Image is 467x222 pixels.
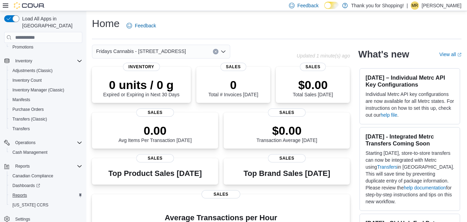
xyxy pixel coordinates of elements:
p: Thank you for Shopping! [351,1,404,10]
a: Reports [10,191,30,199]
h1: Home [92,17,120,30]
p: 0 units / 0 g [103,78,179,92]
a: Adjustments (Classic) [10,66,55,75]
span: Purchase Orders [10,105,82,114]
img: Cova [14,2,45,9]
a: help file [381,112,397,118]
span: Sales [136,108,174,117]
span: Operations [12,139,82,147]
span: Sales [202,190,240,198]
span: Reports [12,193,27,198]
input: Dark Mode [324,2,339,9]
div: Transaction Average [DATE] [256,124,317,143]
span: Inventory [12,57,82,65]
span: Sales [220,63,246,71]
a: View allExternal link [439,52,461,57]
a: Purchase Orders [10,105,47,114]
button: Operations [12,139,38,147]
span: Inventory [123,63,160,71]
a: Dashboards [10,181,43,190]
span: Sales [268,108,306,117]
button: Transfers (Classic) [7,114,85,124]
span: Cash Management [12,150,47,155]
button: Inventory [1,56,85,66]
span: Load All Apps in [GEOGRAPHIC_DATA] [19,15,82,29]
div: Avg Items Per Transaction [DATE] [119,124,192,143]
span: Adjustments (Classic) [10,66,82,75]
span: Inventory Manager (Classic) [12,87,64,93]
button: Purchase Orders [7,105,85,114]
a: Transfers (Classic) [10,115,50,123]
h3: [DATE] – Individual Metrc API Key Configurations [365,74,454,88]
span: Adjustments (Classic) [12,68,53,73]
button: Cash Management [7,148,85,157]
button: Reports [1,161,85,171]
span: Canadian Compliance [10,172,82,180]
a: Inventory Count [10,76,45,85]
button: [US_STATE] CCRS [7,200,85,210]
button: Open list of options [221,49,226,54]
a: [US_STATE] CCRS [10,201,51,209]
span: Transfers [12,126,30,132]
a: Transfers [10,125,32,133]
button: Transfers [7,124,85,134]
h4: Average Transactions per Hour [97,214,344,222]
button: Canadian Compliance [7,171,85,181]
a: Cash Management [10,148,50,157]
span: Promotions [10,43,82,51]
div: Total Sales [DATE] [293,78,333,97]
a: help documentation [404,185,446,190]
p: | [407,1,408,10]
div: Michael Rosario [411,1,419,10]
p: 0.00 [119,124,192,137]
button: Inventory Count [7,76,85,85]
span: Operations [15,140,36,145]
div: Expired or Expiring in Next 30 Days [103,78,179,97]
span: Dashboards [10,181,82,190]
span: Reports [15,163,30,169]
span: Sales [268,154,306,162]
button: Inventory [12,57,35,65]
span: Purchase Orders [12,107,44,112]
p: $0.00 [293,78,333,92]
span: Promotions [12,44,34,50]
span: Transfers (Classic) [10,115,82,123]
a: Manifests [10,96,33,104]
a: Feedback [124,19,159,33]
p: Individual Metrc API key configurations are now available for all Metrc states. For instructions ... [365,91,454,118]
button: Inventory Manager (Classic) [7,85,85,95]
span: Feedback [297,2,318,9]
span: MR [412,1,418,10]
a: Promotions [10,43,36,51]
button: Reports [12,162,32,170]
p: $0.00 [256,124,317,137]
span: Feedback [135,22,156,29]
span: Inventory Count [10,76,82,85]
span: Transfers (Classic) [12,116,47,122]
h2: What's new [358,49,409,60]
span: Canadian Compliance [12,173,53,179]
span: Sales [136,154,174,162]
span: Inventory Count [12,78,42,83]
span: [US_STATE] CCRS [12,202,48,208]
span: Inventory Manager (Classic) [10,86,82,94]
p: Updated 1 minute(s) ago [297,53,350,59]
span: Dashboards [12,183,40,188]
h3: [DATE] - Integrated Metrc Transfers Coming Soon [365,133,454,147]
span: Reports [12,162,82,170]
span: Cash Management [10,148,82,157]
a: Dashboards [7,181,85,190]
span: Manifests [10,96,82,104]
button: Adjustments (Classic) [7,66,85,76]
div: Total # Invoices [DATE] [208,78,258,97]
h3: Top Brand Sales [DATE] [243,169,330,178]
p: [PERSON_NAME] [422,1,461,10]
span: Transfers [10,125,82,133]
span: Inventory [15,58,32,64]
svg: External link [457,53,461,57]
span: Washington CCRS [10,201,82,209]
button: Clear input [213,49,218,54]
span: Sales [300,63,326,71]
span: Settings [15,216,30,222]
